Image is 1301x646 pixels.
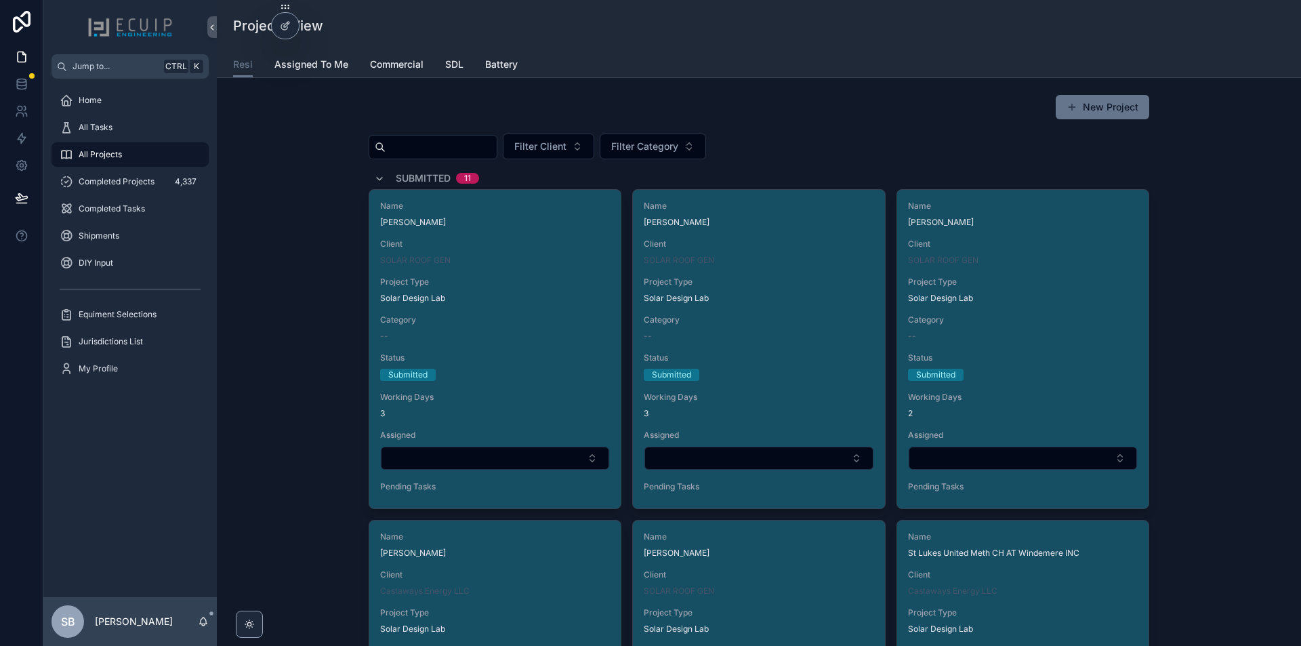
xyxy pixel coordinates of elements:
span: Project Type [908,277,1138,287]
button: New Project [1056,95,1149,119]
span: Project Type [380,277,610,287]
span: Assigned [908,430,1138,441]
span: DIY Input [79,258,113,268]
span: Completed Tasks [79,203,145,214]
span: SB [61,613,75,630]
span: [PERSON_NAME] [644,548,873,559]
span: Assigned [644,430,873,441]
span: Equiment Selections [79,309,157,320]
a: My Profile [51,357,209,381]
div: Submitted [916,369,955,381]
a: SDL [445,52,463,79]
a: Resi [233,52,253,78]
span: Working Days [380,392,610,403]
a: Equiment Selections [51,302,209,327]
span: Client [908,239,1138,249]
a: All Projects [51,142,209,167]
span: Jump to... [73,61,159,72]
a: Completed Projects4,337 [51,169,209,194]
a: Name[PERSON_NAME]ClientSOLAR ROOF GENProject TypeSolar Design LabCategory--StatusSubmittedWorking... [369,189,621,509]
span: Solar Design Lab [908,293,973,304]
span: All Tasks [79,122,112,133]
span: Project Type [380,607,610,618]
a: Completed Tasks [51,197,209,221]
a: Home [51,88,209,113]
span: Name [380,201,610,211]
span: Home [79,95,102,106]
a: Battery [485,52,518,79]
span: -- [644,331,652,342]
span: [PERSON_NAME] [380,548,610,559]
span: Client [644,569,873,580]
span: Category [644,315,873,325]
span: 3 [380,408,610,419]
span: Completed Projects [79,176,154,187]
span: Client [644,239,873,249]
button: Select Button [381,447,609,470]
span: St Lukes United Meth CH AT Windemere INC [908,548,1138,559]
a: SOLAR ROOF GEN [380,255,451,266]
span: Jurisdictions List [79,336,143,347]
span: Project Type [908,607,1138,618]
span: Pending Tasks [380,481,610,492]
span: Project Type [644,607,873,618]
span: 3 [644,408,873,419]
span: Solar Design Lab [644,624,709,634]
span: My Profile [79,363,118,374]
a: DIY Input [51,251,209,275]
span: Battery [485,58,518,71]
a: Assigned To Me [274,52,348,79]
a: Castaways Energy LLC [908,586,997,597]
span: Ctrl [164,60,188,73]
span: Name [644,531,873,542]
span: All Projects [79,149,122,160]
div: Submitted [388,369,428,381]
span: Status [380,352,610,363]
a: SOLAR ROOF GEN [908,255,978,266]
a: SOLAR ROOF GEN [644,586,714,597]
span: Status [908,352,1138,363]
span: Solar Design Lab [380,624,445,634]
span: Commercial [370,58,424,71]
a: Jurisdictions List [51,329,209,354]
div: scrollable content [43,79,217,399]
span: Working Days [644,392,873,403]
button: Select Button [600,134,706,159]
span: -- [380,331,388,342]
button: Jump to...CtrlK [51,54,209,79]
span: [PERSON_NAME] [380,217,610,228]
a: Shipments [51,224,209,248]
a: Castaways Energy LLC [380,586,470,597]
span: Client [380,239,610,249]
span: K [191,61,202,72]
button: Select Button [503,134,594,159]
span: Project Type [644,277,873,287]
div: 4,337 [171,174,201,190]
span: Filter Client [514,140,566,153]
span: Name [908,531,1138,542]
span: Client [908,569,1138,580]
span: Name [380,531,610,542]
span: Resi [233,58,253,71]
a: SOLAR ROOF GEN [644,255,714,266]
button: Select Button [909,447,1137,470]
span: Solar Design Lab [380,293,445,304]
a: Name[PERSON_NAME]ClientSOLAR ROOF GENProject TypeSolar Design LabCategory--StatusSubmittedWorking... [632,189,885,509]
span: Client [380,569,610,580]
span: Category [380,315,610,325]
span: Solar Design Lab [644,293,709,304]
a: Name[PERSON_NAME]ClientSOLAR ROOF GENProject TypeSolar Design LabCategory--StatusSubmittedWorking... [896,189,1149,509]
img: App logo [87,16,173,38]
span: Filter Category [611,140,678,153]
h1: Projects View [233,16,323,35]
span: Pending Tasks [908,481,1138,492]
div: Submitted [652,369,691,381]
span: -- [908,331,916,342]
